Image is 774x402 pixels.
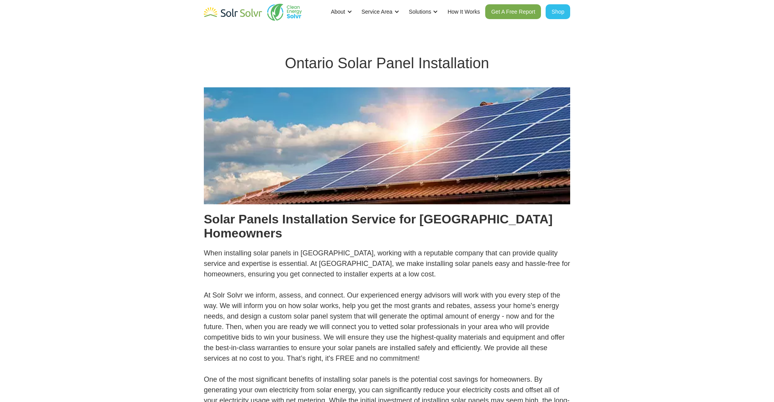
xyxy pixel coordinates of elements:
[331,8,345,16] div: About
[485,4,541,19] a: Get A Free Report
[409,8,431,16] div: Solutions
[204,212,570,240] h2: Solar Panels Installation Service for [GEOGRAPHIC_DATA] Homeowners
[204,55,570,72] h1: Ontario Solar Panel Installation
[362,8,392,16] div: Service Area
[546,4,570,19] a: Shop
[204,87,570,204] img: Aerial view of solar panel installation in Ontario by Solr Solvr on residential rooftop with clea...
